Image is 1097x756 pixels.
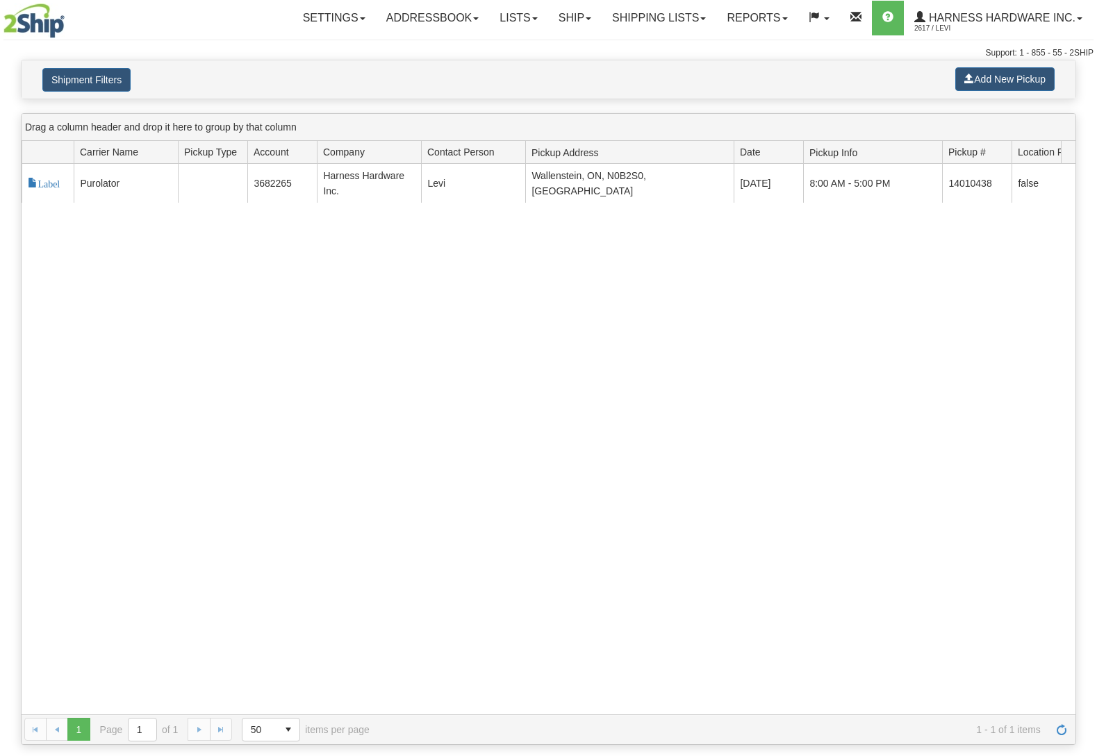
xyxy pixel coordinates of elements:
[389,724,1041,735] span: 1 - 1 of 1 items
[489,1,547,35] a: Lists
[376,1,490,35] a: Addressbook
[184,145,237,159] span: Pickup Type
[421,164,525,203] td: Levi
[242,718,300,741] span: Page sizes drop down
[292,1,376,35] a: Settings
[740,145,761,159] span: Date
[1050,718,1073,740] a: Refresh
[277,719,299,741] span: select
[129,719,156,741] input: Page 1
[427,145,495,159] span: Contact Person
[925,12,1075,24] span: Harness Hardware Inc.
[904,1,1093,35] a: Harness Hardware Inc. 2617 / Levi
[803,164,942,203] td: 8:00 AM - 5:00 PM
[100,718,179,741] span: Page of 1
[242,718,370,741] span: items per page
[809,142,942,163] span: Pickup Info
[548,1,602,35] a: Ship
[67,718,90,740] span: Page 1
[247,164,317,203] td: 3682265
[3,3,65,38] img: logo2617.jpg
[317,164,421,203] td: Harness Hardware Inc.
[955,67,1055,91] button: Add New Pickup
[734,164,803,203] td: [DATE]
[1018,145,1075,159] span: Location Pickup
[3,47,1094,59] div: Support: 1 - 855 - 55 - 2SHIP
[914,22,1018,35] span: 2617 / Levi
[525,164,734,203] td: Wallenstein, ON, N0B2S0, [GEOGRAPHIC_DATA]
[42,68,131,92] button: Shipment Filters
[948,145,986,159] span: Pickup #
[28,178,60,187] span: Label
[74,164,178,203] td: Purolator
[323,145,365,159] span: Company
[254,145,289,159] span: Account
[251,723,269,737] span: 50
[80,145,138,159] span: Carrier Name
[1012,164,1081,203] td: false
[1065,307,1096,448] iframe: chat widget
[22,114,1075,141] div: grid grouping header
[531,142,734,163] span: Pickup Address
[942,164,1012,203] td: 14010438
[602,1,716,35] a: Shipping lists
[716,1,798,35] a: Reports
[28,178,60,189] a: Label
